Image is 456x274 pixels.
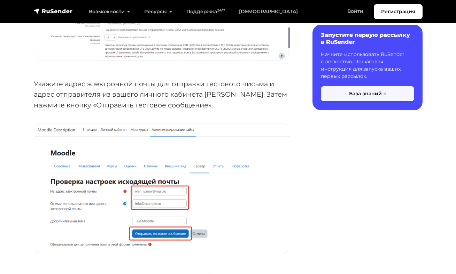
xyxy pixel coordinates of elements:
[34,123,290,253] img: Проверка настроек исходящей почты в Moodle
[374,4,423,19] a: Регистрация
[321,86,414,101] button: База знаний →
[34,8,73,15] img: RuSender
[179,5,232,19] a: Поддержка24/7
[137,5,179,19] a: Ресурсы
[321,50,414,80] p: Начните использовать RuSender с легкостью. Пошаговая инструкция для запуска ваших первых рассылок.
[321,32,414,45] h6: Запустите первую рассылку в RuSender
[312,25,423,110] a: Запустите первую рассылку в RuSender Начните использовать RuSender с легкостью. Пошаговая инструк...
[34,79,290,111] p: Укажите адрес электронной почты для отправки тестового письма и адрес отправителя из вашего лично...
[340,4,370,18] a: Войти
[82,5,137,19] a: Возможности
[232,5,305,19] a: [DEMOGRAPHIC_DATA]
[217,8,225,13] sup: 24/7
